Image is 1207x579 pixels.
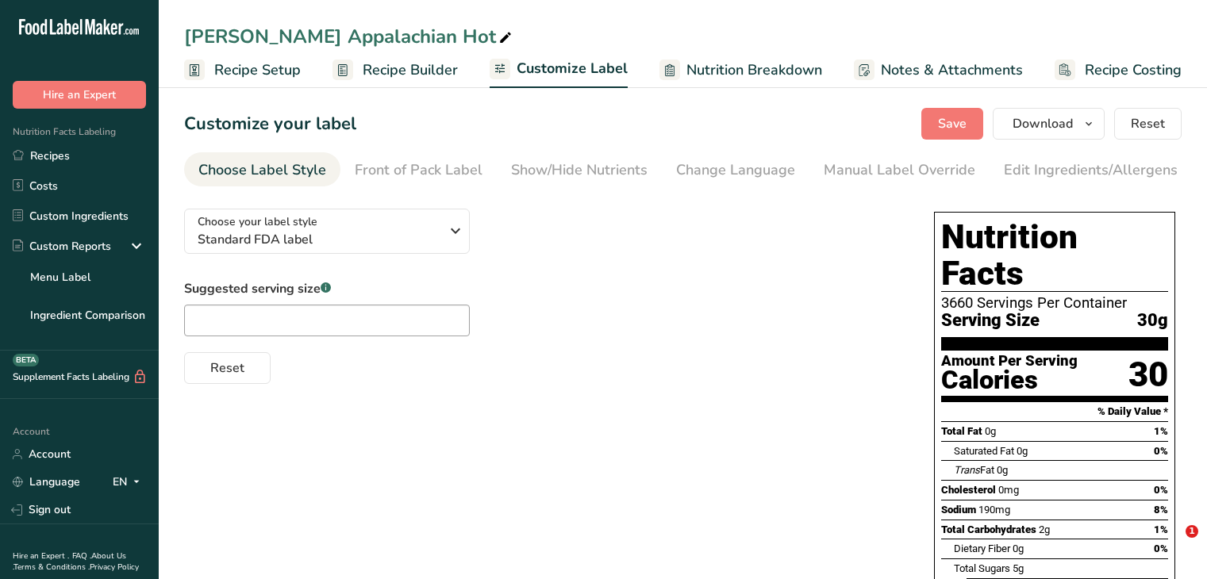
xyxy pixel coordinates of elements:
div: 30 [1128,354,1168,396]
span: Recipe Setup [214,59,301,81]
span: Total Carbohydrates [941,523,1036,535]
span: Nutrition Breakdown [686,59,822,81]
span: Customize Label [517,58,628,79]
span: Recipe Costing [1085,59,1182,81]
span: Save [938,114,967,133]
a: Customize Label [490,51,628,89]
button: Reset [1114,108,1182,140]
div: Edit Ingredients/Allergens List [1004,159,1205,181]
div: EN [113,473,146,492]
span: Download [1013,114,1073,133]
span: Serving Size [941,311,1040,331]
span: Choose your label style [198,213,317,230]
span: Sodium [941,504,976,516]
h1: Nutrition Facts [941,219,1168,292]
span: 0% [1154,445,1168,457]
button: Hire an Expert [13,81,146,109]
div: Front of Pack Label [355,159,482,181]
a: Notes & Attachments [854,52,1023,88]
i: Trans [954,464,980,476]
div: BETA [13,354,39,366]
span: 0mg [998,484,1019,496]
div: Show/Hide Nutrients [511,159,648,181]
span: 5g [1013,562,1024,574]
span: 1% [1154,425,1168,437]
div: Calories [941,369,1078,392]
span: Saturated Fat [954,445,1014,457]
a: Hire an Expert . [13,550,69,562]
span: 0g [985,425,996,437]
span: 2g [1039,523,1050,535]
iframe: Intercom live chat [1153,525,1191,563]
a: FAQ . [72,550,91,562]
h1: Customize your label [184,111,356,137]
span: Reset [1131,114,1165,133]
div: Custom Reports [13,238,111,255]
span: Dietary Fiber [954,543,1010,554]
button: Reset [184,352,271,384]
a: Terms & Conditions . [13,562,90,573]
span: Cholesterol [941,484,996,496]
a: Recipe Costing [1055,52,1182,88]
div: 3660 Servings Per Container [941,295,1168,311]
button: Save [921,108,983,140]
a: Privacy Policy [90,562,139,573]
span: 0g [1017,445,1028,457]
button: Download [993,108,1105,140]
span: Notes & Attachments [881,59,1023,81]
div: Choose Label Style [198,159,326,181]
span: 0g [997,464,1008,476]
span: Fat [954,464,994,476]
span: 8% [1154,504,1168,516]
span: 30g [1137,311,1168,331]
label: Suggested serving size [184,279,470,298]
span: 1 [1186,525,1198,538]
div: Manual Label Override [824,159,975,181]
a: Recipe Setup [184,52,301,88]
span: Standard FDA label [198,230,440,249]
button: Choose your label style Standard FDA label [184,209,470,254]
span: Total Sugars [954,562,1010,574]
a: Nutrition Breakdown [659,52,822,88]
div: Change Language [676,159,795,181]
a: About Us . [13,550,126,573]
a: Recipe Builder [333,52,458,88]
span: 1% [1154,523,1168,535]
span: Reset [210,359,244,378]
div: [PERSON_NAME] Appalachian Hot [184,22,515,51]
section: % Daily Value * [941,402,1168,421]
span: Recipe Builder [363,59,458,81]
span: 0% [1154,484,1168,496]
a: Language [13,468,80,496]
span: 190mg [978,504,1010,516]
span: Total Fat [941,425,982,437]
div: Amount Per Serving [941,354,1078,369]
span: 0g [1013,543,1024,554]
